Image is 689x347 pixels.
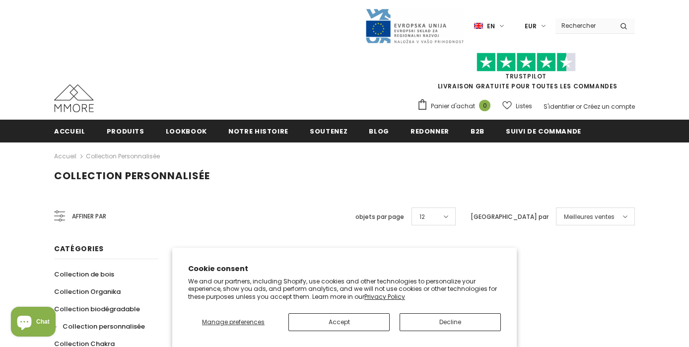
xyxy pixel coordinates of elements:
inbox-online-store-chat: Shopify online store chat [8,307,59,339]
button: Manage preferences [188,313,278,331]
span: Accueil [54,127,85,136]
img: Cas MMORE [54,84,94,112]
a: Javni Razpis [365,21,464,30]
img: Faites confiance aux étoiles pilotes [477,53,576,72]
span: Collection de bois [54,270,114,279]
span: Collection personnalisée [54,169,210,183]
a: Redonner [411,120,449,142]
span: Produits [107,127,144,136]
input: Search Site [555,18,613,33]
span: LIVRAISON GRATUITE POUR TOUTES LES COMMANDES [417,57,635,90]
span: Meilleures ventes [564,212,615,222]
a: Lookbook [166,120,207,142]
span: Suivi de commande [506,127,581,136]
span: B2B [471,127,484,136]
span: Manage preferences [202,318,265,326]
span: Lookbook [166,127,207,136]
span: Collection Organika [54,287,121,296]
a: Blog [369,120,389,142]
a: Accueil [54,120,85,142]
a: Collection Organika [54,283,121,300]
span: Listes [516,101,532,111]
a: B2B [471,120,484,142]
img: i-lang-1.png [474,22,483,30]
span: 0 [479,100,490,111]
img: Javni Razpis [365,8,464,44]
button: Decline [400,313,501,331]
a: Suivi de commande [506,120,581,142]
a: Collection personnalisée [86,152,160,160]
label: objets par page [355,212,404,222]
span: soutenez [310,127,347,136]
span: Affiner par [72,211,106,222]
span: Blog [369,127,389,136]
a: Créez un compte [583,102,635,111]
a: Privacy Policy [364,292,405,301]
span: Catégories [54,244,104,254]
span: 12 [419,212,425,222]
a: Notre histoire [228,120,288,142]
span: Panier d'achat [431,101,475,111]
button: Accept [288,313,390,331]
span: Notre histoire [228,127,288,136]
a: Produits [107,120,144,142]
span: Collection biodégradable [54,304,140,314]
a: Accueil [54,150,76,162]
a: Listes [502,97,532,115]
a: soutenez [310,120,347,142]
a: Collection biodégradable [54,300,140,318]
a: TrustPilot [505,72,547,80]
a: Collection de bois [54,266,114,283]
span: en [487,21,495,31]
h2: Cookie consent [188,264,501,274]
span: or [576,102,582,111]
span: EUR [525,21,537,31]
span: Redonner [411,127,449,136]
p: We and our partners, including Shopify, use cookies and other technologies to personalize your ex... [188,278,501,301]
label: [GEOGRAPHIC_DATA] par [471,212,549,222]
a: Collection personnalisée [54,318,145,335]
a: Panier d'achat 0 [417,99,495,114]
a: S'identifier [544,102,574,111]
span: Collection personnalisée [63,322,145,331]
